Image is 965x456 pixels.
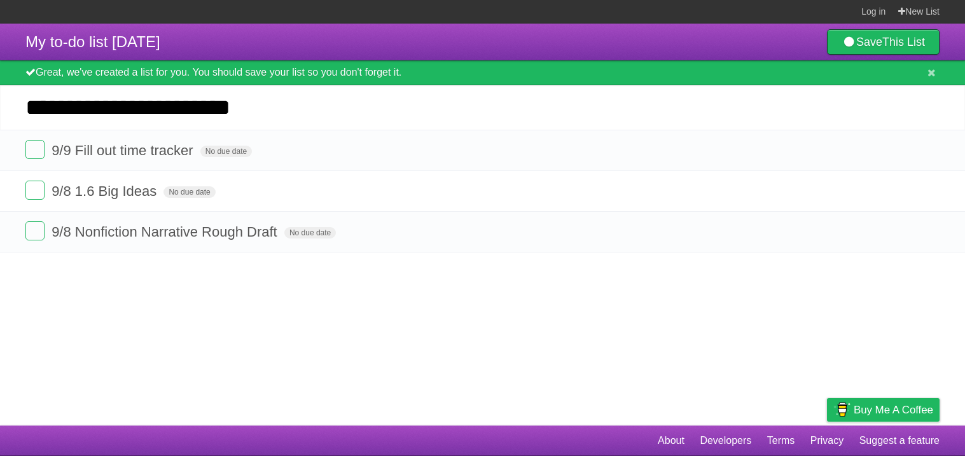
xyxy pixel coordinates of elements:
[163,186,215,198] span: No due date
[25,140,45,159] label: Done
[700,429,751,453] a: Developers
[25,221,45,240] label: Done
[882,36,925,48] b: This List
[658,429,684,453] a: About
[767,429,795,453] a: Terms
[859,429,940,453] a: Suggest a feature
[827,398,940,422] a: Buy me a coffee
[200,146,252,157] span: No due date
[854,399,933,421] span: Buy me a coffee
[833,399,850,420] img: Buy me a coffee
[284,227,336,238] span: No due date
[52,142,197,158] span: 9/9 Fill out time tracker
[52,224,281,240] span: 9/8 Nonfiction Narrative Rough Draft
[25,181,45,200] label: Done
[827,29,940,55] a: SaveThis List
[25,33,160,50] span: My to-do list [DATE]
[52,183,160,199] span: 9/8 1.6 Big Ideas
[810,429,844,453] a: Privacy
